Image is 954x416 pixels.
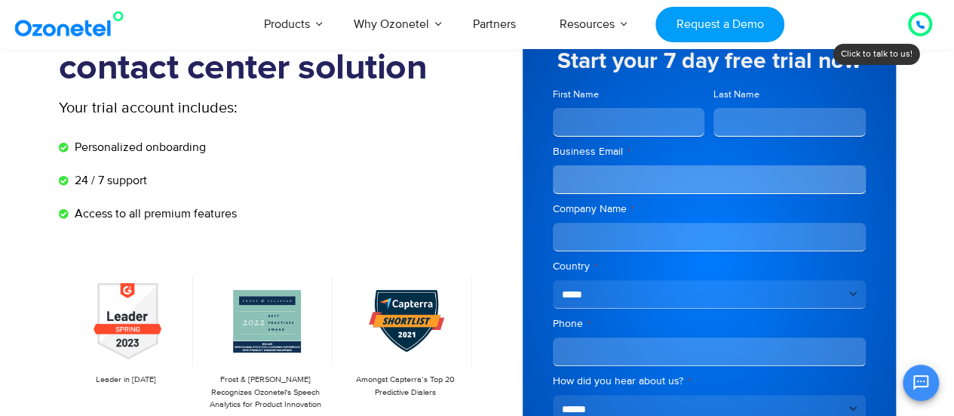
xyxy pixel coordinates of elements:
[71,138,206,156] span: Personalized onboarding
[713,88,866,102] label: Last Name
[345,374,465,399] p: Amongst Capterra’s Top 20 Predictive Dialers
[205,374,325,411] p: Frost & [PERSON_NAME] Recognizes Ozonetel's Speech Analytics for Product Innovation
[553,259,866,274] label: Country
[655,7,784,42] a: Request a Demo
[903,365,939,401] button: Open chat
[71,171,147,190] span: 24 / 7 support
[553,202,866,217] label: Company Name
[59,97,364,119] p: Your trial account includes:
[553,374,866,389] label: How did you hear about us?
[553,88,705,102] label: First Name
[553,50,866,72] h5: Start your 7 day free trial now
[66,374,186,387] p: Leader in [DATE]
[553,144,866,159] label: Business Email
[553,316,866,331] label: Phone
[71,205,237,223] span: Access to all premium features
